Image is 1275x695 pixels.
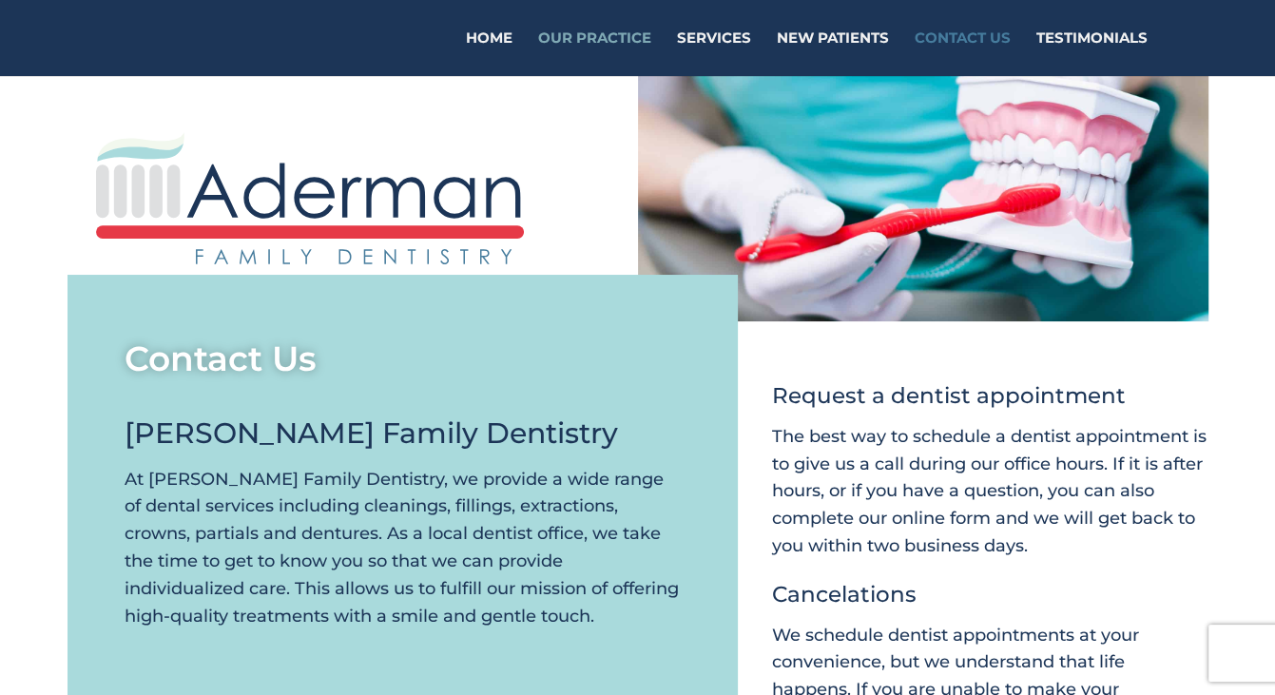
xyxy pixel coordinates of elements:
h2: [PERSON_NAME] Family Dentistry [125,411,682,466]
a: Testimonials [1036,31,1148,76]
h2: Cancelations [772,577,1207,622]
h2: Request a dentist appointment [772,378,1207,423]
img: aderman-logo-full-color-on-transparent-vector [96,132,524,264]
h1: Contact Us [125,332,682,396]
a: Services [677,31,751,76]
a: Contact Us [915,31,1011,76]
a: Home [466,31,512,76]
p: The best way to schedule a dentist appointment is to give us a call during our office hours. If i... [772,423,1207,560]
a: Our Practice [538,31,651,76]
p: At [PERSON_NAME] Family Dentistry, we provide a wide range of dental services including cleanings... [125,466,682,630]
a: New Patients [777,31,889,76]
